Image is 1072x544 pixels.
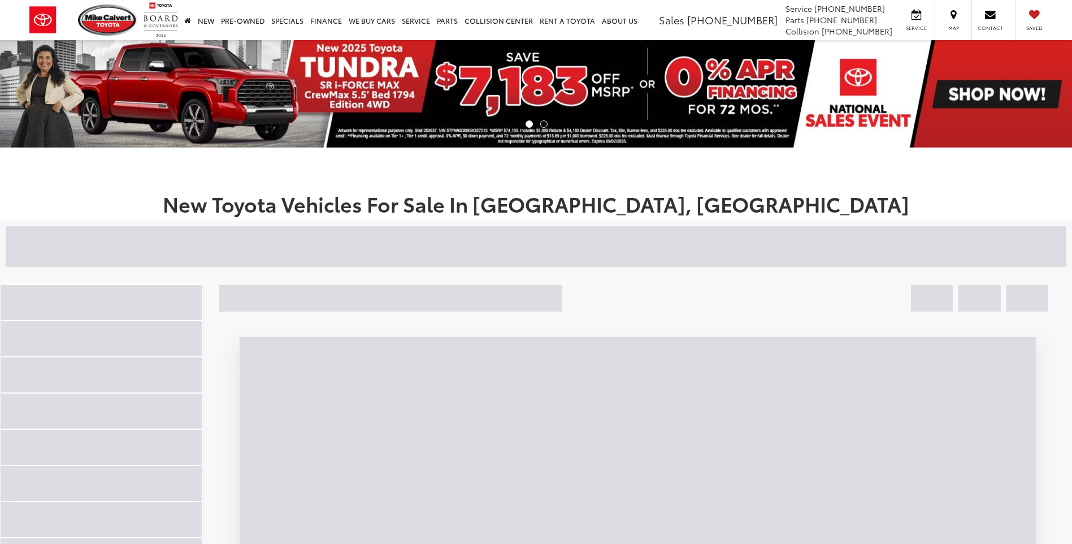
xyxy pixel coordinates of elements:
[904,24,929,32] span: Service
[78,5,138,36] img: Mike Calvert Toyota
[1022,24,1047,32] span: Saved
[822,25,892,37] span: [PHONE_NUMBER]
[941,24,966,32] span: Map
[785,25,819,37] span: Collision
[814,3,885,14] span: [PHONE_NUMBER]
[978,24,1003,32] span: Contact
[806,14,877,25] span: [PHONE_NUMBER]
[687,12,778,27] span: [PHONE_NUMBER]
[785,3,812,14] span: Service
[659,12,684,27] span: Sales
[785,14,804,25] span: Parts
